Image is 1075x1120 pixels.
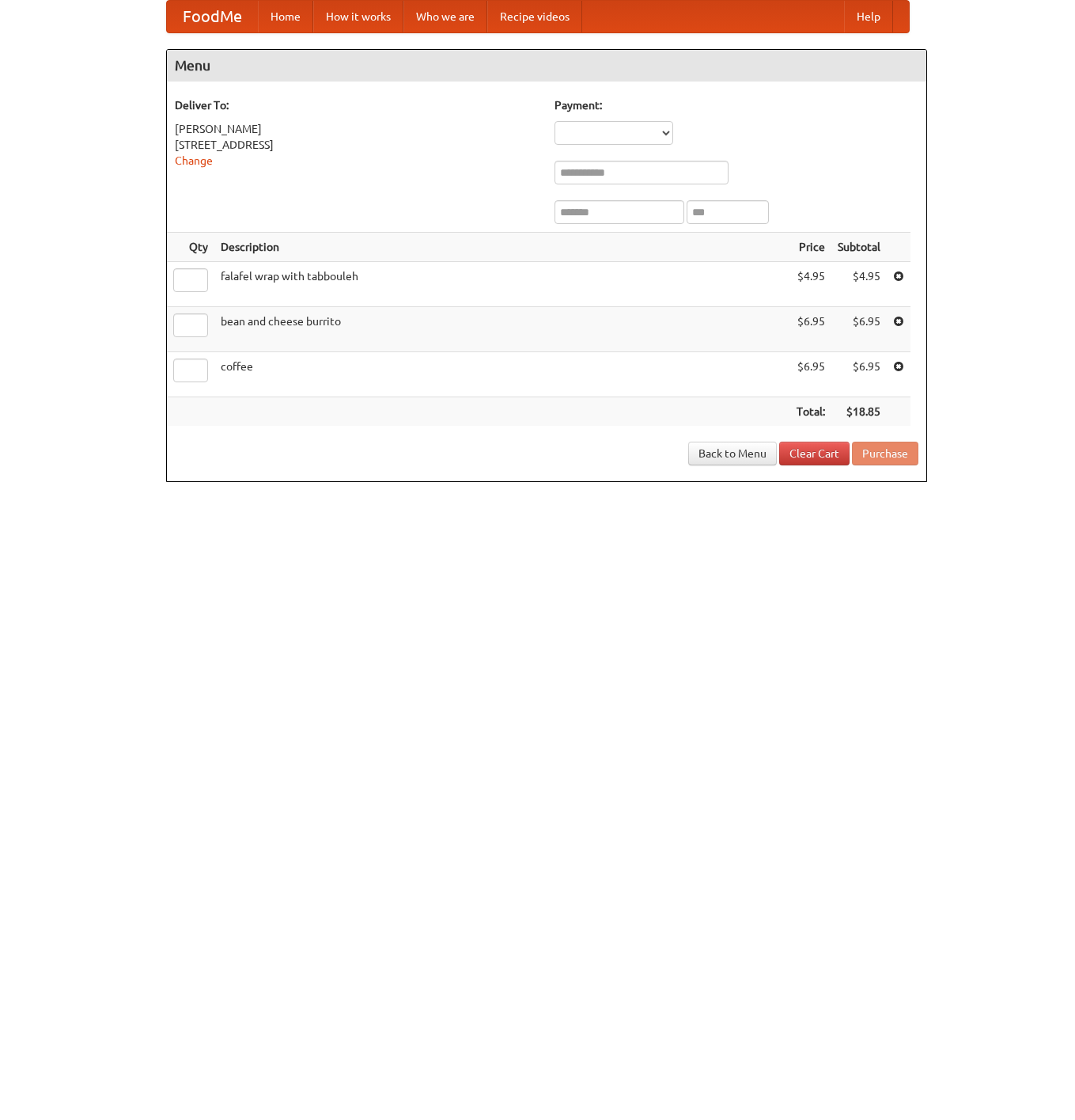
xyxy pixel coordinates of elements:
[831,307,887,352] td: $6.95
[214,352,790,397] td: coffee
[831,262,887,307] td: $4.95
[779,442,850,465] a: Clear Cart
[214,307,790,352] td: bean and cheese burrito
[555,97,918,113] h5: Payment:
[790,307,831,352] td: $6.95
[688,442,777,465] a: Back to Menu
[175,97,539,113] h5: Deliver To:
[790,262,831,307] td: $4.95
[844,1,893,32] a: Help
[258,1,313,32] a: Home
[403,1,487,32] a: Who we are
[175,121,539,137] div: [PERSON_NAME]
[167,1,258,32] a: FoodMe
[831,233,887,262] th: Subtotal
[214,233,790,262] th: Description
[167,233,214,262] th: Qty
[175,154,213,167] a: Change
[790,352,831,397] td: $6.95
[790,397,831,427] th: Total:
[214,262,790,307] td: falafel wrap with tabbouleh
[487,1,582,32] a: Recipe videos
[831,352,887,397] td: $6.95
[831,397,887,427] th: $18.85
[790,233,831,262] th: Price
[175,137,539,153] div: [STREET_ADDRESS]
[167,50,926,82] h4: Menu
[852,442,918,465] button: Purchase
[313,1,403,32] a: How it works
